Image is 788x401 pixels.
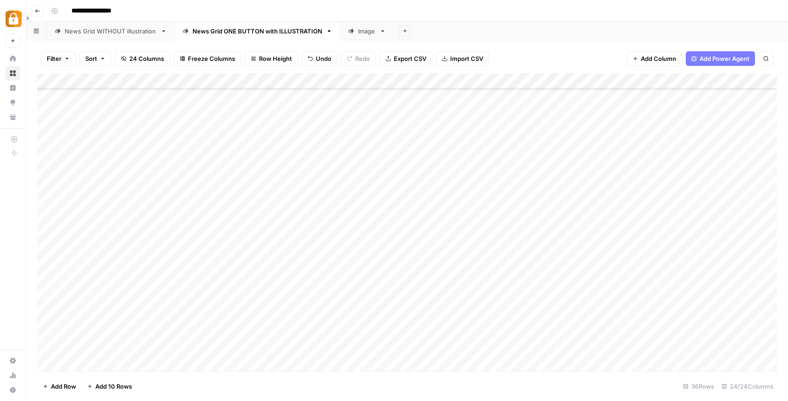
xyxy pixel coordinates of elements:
[95,382,132,391] span: Add 10 Rows
[245,51,298,66] button: Row Height
[6,66,20,81] a: Browse
[355,54,370,63] span: Redo
[6,353,20,368] a: Settings
[6,368,20,383] a: Usage
[394,54,426,63] span: Export CSV
[79,51,111,66] button: Sort
[51,382,76,391] span: Add Row
[82,379,138,394] button: Add 10 Rows
[6,81,20,95] a: Insights
[627,51,682,66] button: Add Column
[700,54,749,63] span: Add Power Agent
[115,51,170,66] button: 24 Columns
[47,22,175,40] a: News Grid WITHOUT illustration
[175,22,340,40] a: News Grid ONE BUTTON with ILLUSTRATION
[341,51,376,66] button: Redo
[436,51,489,66] button: Import CSV
[174,51,241,66] button: Freeze Columns
[41,51,76,66] button: Filter
[259,54,292,63] span: Row Height
[316,54,331,63] span: Undo
[718,379,777,394] div: 24/24 Columns
[358,27,376,36] div: Image
[129,54,164,63] span: 24 Columns
[6,383,20,397] button: Help + Support
[686,51,755,66] button: Add Power Agent
[65,27,157,36] div: News Grid WITHOUT illustration
[340,22,394,40] a: Image
[47,54,61,63] span: Filter
[6,7,20,30] button: Workspace: Adzz
[85,54,97,63] span: Sort
[302,51,337,66] button: Undo
[193,27,322,36] div: News Grid ONE BUTTON with ILLUSTRATION
[6,11,22,27] img: Adzz Logo
[188,54,235,63] span: Freeze Columns
[380,51,432,66] button: Export CSV
[679,379,718,394] div: 36 Rows
[450,54,483,63] span: Import CSV
[641,54,676,63] span: Add Column
[6,51,20,66] a: Home
[6,95,20,110] a: Opportunities
[6,110,20,125] a: Your Data
[37,379,82,394] button: Add Row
